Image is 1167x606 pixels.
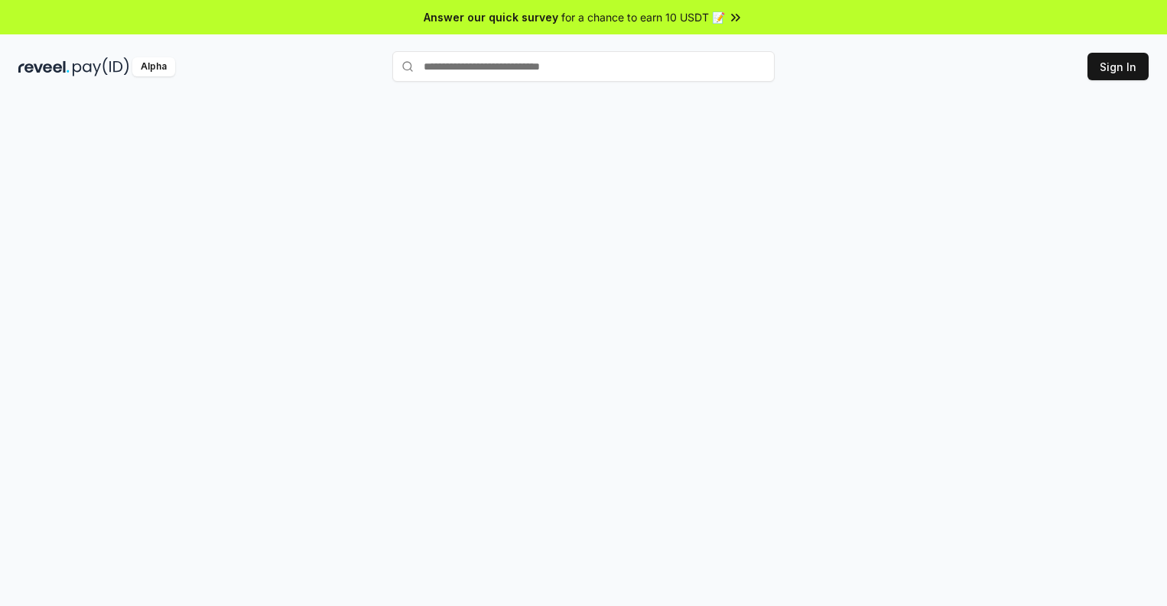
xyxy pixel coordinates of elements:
[73,57,129,76] img: pay_id
[424,9,558,25] span: Answer our quick survey
[18,57,70,76] img: reveel_dark
[1087,53,1149,80] button: Sign In
[132,57,175,76] div: Alpha
[561,9,725,25] span: for a chance to earn 10 USDT 📝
